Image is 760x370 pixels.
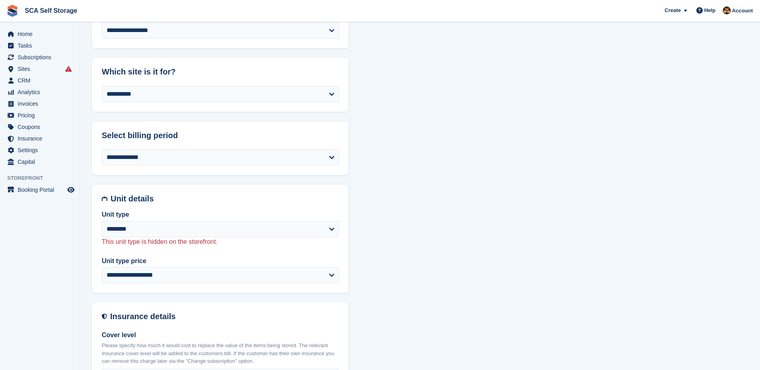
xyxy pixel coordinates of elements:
label: Unit type [102,210,339,219]
a: menu [4,52,76,63]
span: Home [18,28,66,40]
a: menu [4,110,76,121]
span: Settings [18,145,66,156]
a: menu [4,86,76,98]
h2: Select billing period [102,131,339,140]
a: menu [4,145,76,156]
a: menu [4,121,76,133]
span: CRM [18,75,66,86]
span: Subscriptions [18,52,66,63]
label: Unit type price [102,256,339,266]
img: insurance-details-icon-731ffda60807649b61249b889ba3c5e2b5c27d34e2e1fb37a309f0fde93ff34a.svg [102,312,107,321]
span: Invoices [18,98,66,109]
a: Preview store [66,185,76,195]
span: Capital [18,156,66,167]
a: menu [4,156,76,167]
img: Sarah Race [723,6,731,14]
span: Tasks [18,40,66,51]
a: menu [4,75,76,86]
a: menu [4,63,76,74]
i: Smart entry sync failures have occurred [65,66,72,72]
span: Pricing [18,110,66,121]
a: menu [4,98,76,109]
img: stora-icon-8386f47178a22dfd0bd8f6a31ec36ba5ce8667c1dd55bd0f319d3a0aa187defe.svg [6,5,18,17]
a: menu [4,184,76,195]
span: Create [665,6,681,14]
span: Analytics [18,86,66,98]
a: menu [4,28,76,40]
span: Storefront [7,174,80,182]
h2: Insurance details [110,312,339,321]
span: Insurance [18,133,66,144]
span: Booking Portal [18,184,66,195]
p: Please specify how much it would cost to replace the value of the items being stored. The relevan... [102,342,339,365]
p: This unit type is hidden on the storefront. [102,237,339,247]
span: Coupons [18,121,66,133]
span: Sites [18,63,66,74]
h2: Unit details [111,194,339,203]
a: SCA Self Storage [22,4,81,17]
a: menu [4,133,76,144]
span: Account [732,7,753,15]
label: Cover level [102,330,339,340]
img: unit-details-icon-595b0c5c156355b767ba7b61e002efae458ec76ed5ec05730b8e856ff9ea34a9.svg [102,194,107,203]
a: menu [4,40,76,51]
h2: Which site is it for? [102,67,339,76]
span: Help [704,6,716,14]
